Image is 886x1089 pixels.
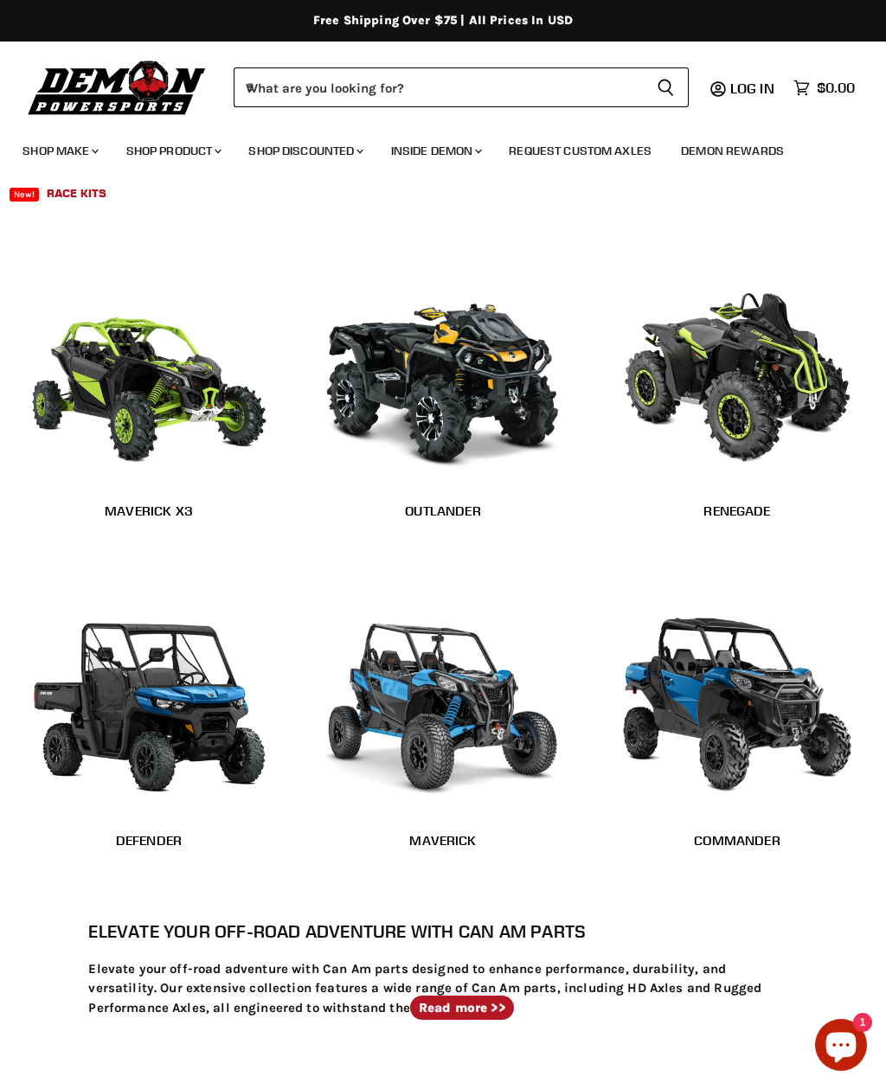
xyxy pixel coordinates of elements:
[810,1019,872,1075] inbox-online-store-chat: Shopify online store chat
[34,176,119,211] a: Race Kits
[785,75,864,100] a: $0.00
[313,490,573,530] a: Outlander
[10,133,109,169] a: Shop Make
[19,490,279,530] a: Maverick X3
[730,80,774,97] span: Log in
[10,188,39,202] span: New!
[313,831,573,849] h2: Maverick
[607,821,867,861] a: Commander
[313,821,573,861] a: Maverick
[419,1000,505,1015] strong: Read more >>
[19,502,279,520] h2: Maverick X3
[607,490,867,530] a: Renegade
[22,56,212,118] img: Demon Powersports
[313,592,573,808] img: Maverick
[313,261,573,477] img: Outlander
[113,133,233,169] a: Shop Product
[643,67,689,107] button: Search
[10,126,851,211] ul: Main menu
[607,502,867,520] h2: Renegade
[607,261,867,477] img: Renegade
[234,67,643,107] input: When autocomplete results are available use up and down arrows to review and enter to select
[378,133,493,169] a: Inside Demon
[313,502,573,520] h2: Outlander
[496,133,664,169] a: Request Custom Axles
[19,821,279,861] a: Defender
[234,67,689,107] form: Product
[19,831,279,849] h2: Defender
[722,80,785,96] a: Log in
[817,80,855,96] span: $0.00
[88,959,797,1018] p: Elevate your off-road adventure with Can Am parts designed to enhance performance, durability, an...
[88,919,797,945] h2: Elevate Your Off-Road Adventure with Can Am Parts
[607,831,867,849] h2: Commander
[607,592,867,808] img: Commander
[19,592,279,808] img: Defender
[668,133,797,169] a: Demon Rewards
[235,133,374,169] a: Shop Discounted
[19,261,279,477] img: Maverick X3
